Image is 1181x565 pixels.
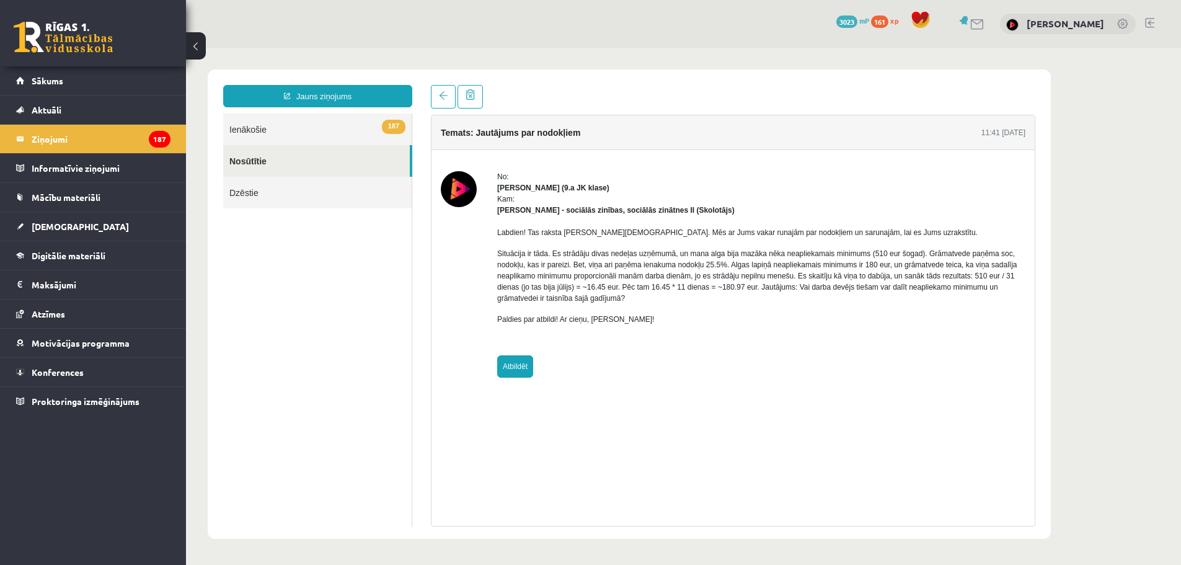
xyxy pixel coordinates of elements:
span: Motivācijas programma [32,337,130,349]
span: Atzīmes [32,308,65,319]
img: Marija Gudrenika [1006,19,1019,31]
a: Maksājumi [16,270,170,299]
span: Aktuāli [32,104,61,115]
a: Informatīvie ziņojumi [16,154,170,182]
legend: Ziņojumi [32,125,170,153]
strong: [PERSON_NAME] - sociālās zinības, sociālās zinātnes II (Skolotājs) [311,158,549,167]
span: Sākums [32,75,63,86]
a: Ziņojumi187 [16,125,170,153]
a: Digitālie materiāli [16,241,170,270]
a: Nosūtītie [37,97,224,129]
a: [DEMOGRAPHIC_DATA] [16,212,170,241]
a: 3023 mP [836,16,869,25]
p: Paldies par atbildi! Ar cieņu, [PERSON_NAME]! [311,266,839,277]
i: 187 [149,131,170,148]
legend: Informatīvie ziņojumi [32,154,170,182]
a: Atbildēt [311,308,347,330]
a: 187Ienākošie [37,66,226,97]
legend: Maksājumi [32,270,170,299]
a: Motivācijas programma [16,329,170,357]
a: Aktuāli [16,96,170,124]
a: [PERSON_NAME] [1027,17,1104,30]
a: Proktoringa izmēģinājums [16,387,170,416]
span: 187 [196,72,219,86]
span: Konferences [32,367,84,378]
a: Rīgas 1. Tālmācības vidusskola [14,22,113,53]
p: Labdien! Tas raksta [PERSON_NAME][DEMOGRAPHIC_DATA]. Mēs ar Jums vakar runajām par nodokļiem un s... [311,179,839,190]
a: Jauns ziņojums [37,37,226,60]
span: 3023 [836,16,857,28]
a: Konferences [16,358,170,386]
div: 11:41 [DATE] [795,79,839,91]
a: Mācību materiāli [16,183,170,211]
h4: Temats: Jautājums par nodokļiem [255,80,394,90]
a: Sākums [16,66,170,95]
span: xp [890,16,898,25]
p: Situācija ir tāda. Es strādāju divas nedeļas uzņēmumā, un mana alga bija mazāka nēka neapliekamai... [311,200,839,256]
a: 161 xp [871,16,905,25]
div: Kam: [311,146,839,168]
a: Dzēstie [37,129,226,161]
strong: [PERSON_NAME] (9.a JK klase) [311,136,423,145]
div: No: [311,123,839,135]
span: Mācību materiāli [32,192,100,203]
img: Marija Gudrenika [255,123,291,159]
span: 161 [871,16,888,28]
span: Proktoringa izmēģinājums [32,396,139,407]
span: [DEMOGRAPHIC_DATA] [32,221,129,232]
a: Atzīmes [16,300,170,328]
span: Digitālie materiāli [32,250,105,261]
span: mP [859,16,869,25]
